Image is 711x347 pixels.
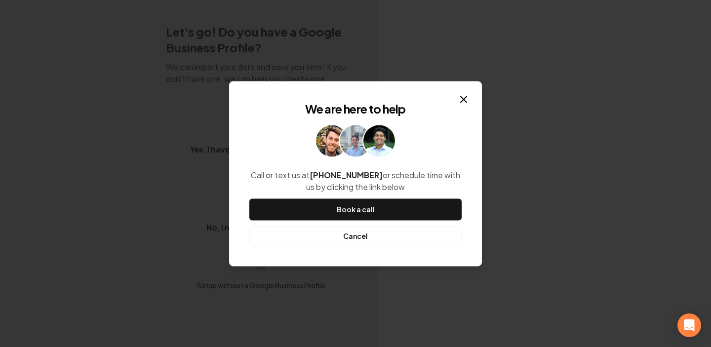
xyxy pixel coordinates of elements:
img: help icon Will [316,125,348,156]
a: Book a call [249,198,462,220]
strong: [PHONE_NUMBER] [310,169,383,180]
button: Cancel [249,226,462,246]
img: help icon arwin [363,125,395,156]
p: Call or text us at or schedule time with us by clicking the link below [249,169,462,193]
h2: We are here to help [305,101,406,115]
img: help icon Will [340,125,371,156]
